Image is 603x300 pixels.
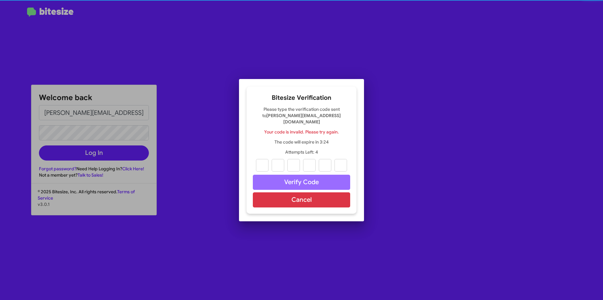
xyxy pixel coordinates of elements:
button: Verify Code [253,175,350,190]
p: The code will expire in 3:24 [253,139,350,145]
p: Attempts Left: 4 [253,149,350,155]
p: Your code is invalid. Please try again. [253,129,350,135]
button: Cancel [253,192,350,207]
p: Please type the verification code sent to [253,106,350,125]
h2: Bitesize Verification [253,93,350,103]
strong: [PERSON_NAME][EMAIL_ADDRESS][DOMAIN_NAME] [266,113,341,125]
